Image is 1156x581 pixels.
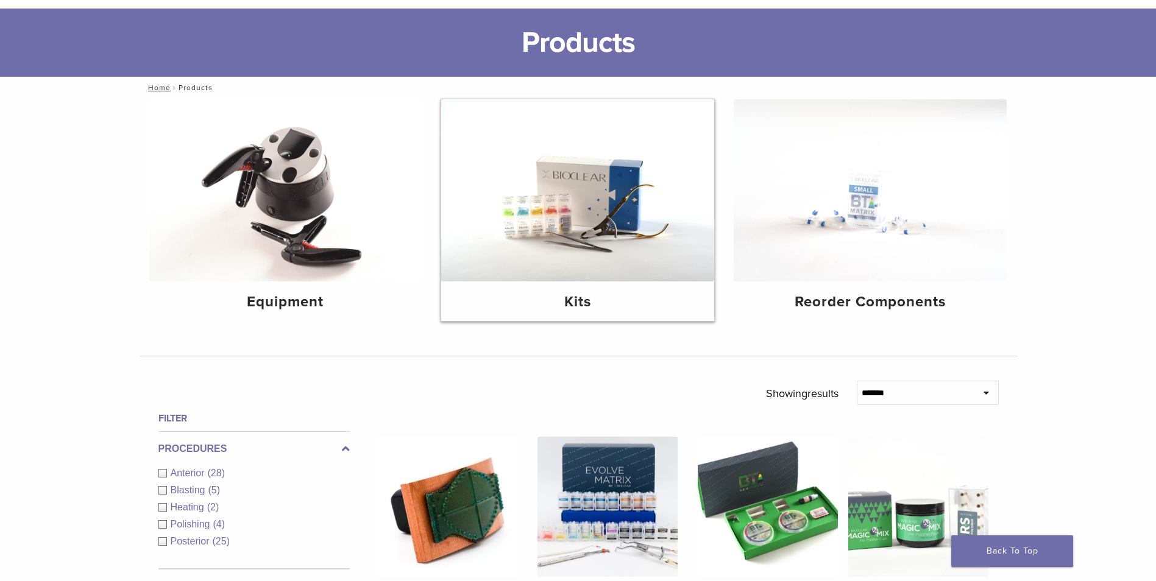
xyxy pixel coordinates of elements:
[144,83,171,92] a: Home
[149,99,422,321] a: Equipment
[537,437,678,577] img: Evolve All-in-One Kit
[734,99,1007,281] img: Reorder Components
[158,442,350,456] label: Procedures
[951,535,1073,567] a: Back To Top
[207,502,219,512] span: (2)
[378,437,518,577] img: Bioclear Rubber Dam Stamp
[441,99,714,281] img: Kits
[208,468,225,478] span: (28)
[734,99,1007,321] a: Reorder Components
[743,291,997,313] h4: Reorder Components
[171,468,208,478] span: Anterior
[140,77,1017,99] nav: Products
[171,502,207,512] span: Heating
[848,437,988,577] img: Rockstar (RS) Polishing Kit
[213,519,225,529] span: (4)
[149,99,422,281] img: Equipment
[171,519,213,529] span: Polishing
[441,99,714,321] a: Kits
[171,85,179,91] span: /
[766,381,839,406] p: Showing results
[451,291,704,313] h4: Kits
[158,411,350,426] h4: Filter
[213,536,230,546] span: (25)
[171,485,208,495] span: Blasting
[159,291,413,313] h4: Equipment
[698,437,838,577] img: Black Triangle (BT) Kit
[208,485,220,495] span: (5)
[171,536,213,546] span: Posterior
